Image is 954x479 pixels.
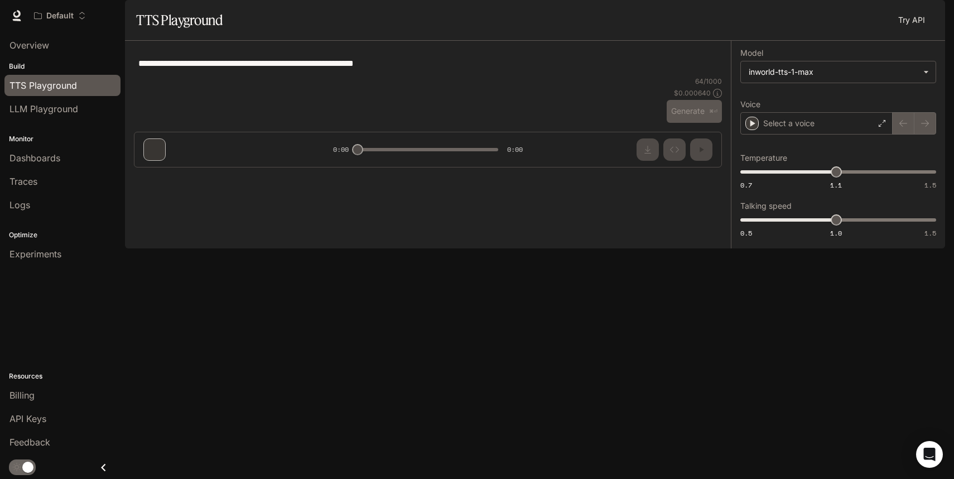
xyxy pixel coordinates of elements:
[740,202,792,210] p: Talking speed
[924,228,936,238] span: 1.5
[740,100,760,108] p: Voice
[136,9,223,31] h1: TTS Playground
[695,76,722,86] p: 64 / 1000
[740,228,752,238] span: 0.5
[741,61,936,83] div: inworld-tts-1-max
[740,49,763,57] p: Model
[916,441,943,468] div: Open Intercom Messenger
[763,118,815,129] p: Select a voice
[749,66,918,78] div: inworld-tts-1-max
[894,9,929,31] a: Try API
[740,180,752,190] span: 0.7
[830,228,842,238] span: 1.0
[29,4,91,27] button: Open workspace menu
[830,180,842,190] span: 1.1
[674,88,711,98] p: $ 0.000640
[46,11,74,21] p: Default
[740,154,787,162] p: Temperature
[924,180,936,190] span: 1.5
